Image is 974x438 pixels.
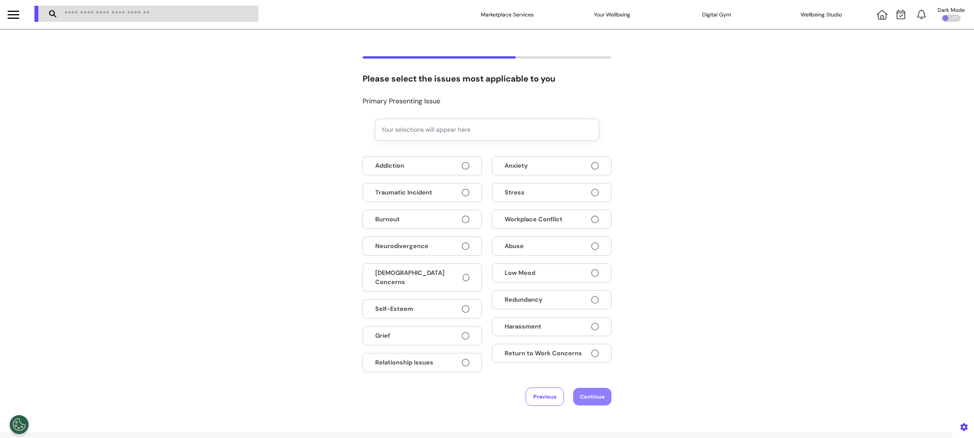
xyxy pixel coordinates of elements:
[375,242,428,251] span: Neurodivergence
[375,331,390,340] span: Grief
[492,156,611,175] button: Anxiety
[10,415,29,434] button: Open Preferences
[363,183,482,202] button: Traumatic Incident
[574,4,650,25] div: Your Wellbeing
[492,317,611,336] button: Harassment
[375,215,400,224] span: Burnout
[492,183,611,202] button: Stress
[363,156,482,175] button: Addiction
[505,295,543,304] span: Redundancy
[492,290,611,309] button: Redundancy
[363,210,482,229] button: Burnout
[505,322,541,331] span: Harassment
[573,388,611,405] button: Continue
[783,4,860,25] div: Wellbeing Studio
[492,344,611,363] button: Return to Work Concerns
[375,268,462,287] span: [DEMOGRAPHIC_DATA] Concerns
[678,4,755,25] div: Digital Gym
[363,263,482,292] button: [DEMOGRAPHIC_DATA] Concerns
[526,387,564,406] button: Previous
[505,188,525,197] span: Stress
[492,210,611,229] button: Workplace Conflict
[363,96,611,106] p: Primary Presenting Issue
[505,349,582,358] span: Return to Work Concerns
[505,242,524,251] span: Abuse
[375,358,433,367] span: Relationship Issues
[505,268,535,278] span: Low Mood
[363,299,482,319] button: Self-Esteem
[381,125,593,134] p: Your selections will appear here
[492,263,611,283] button: Low Mood
[375,188,432,197] span: Traumatic Incident
[375,161,404,170] span: Addiction
[363,237,482,256] button: Neurodivergence
[375,304,413,314] span: Self-Esteem
[363,74,611,84] h2: Please select the issues most applicable to you
[505,215,562,224] span: Workplace Conflict
[363,326,482,345] button: Grief
[492,237,611,256] button: Abuse
[363,353,482,372] button: Relationship Issues
[505,161,528,170] span: Anxiety
[941,15,961,22] div: OFF
[469,4,546,25] div: Marketplace Services
[938,7,965,13] div: Dark Mode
